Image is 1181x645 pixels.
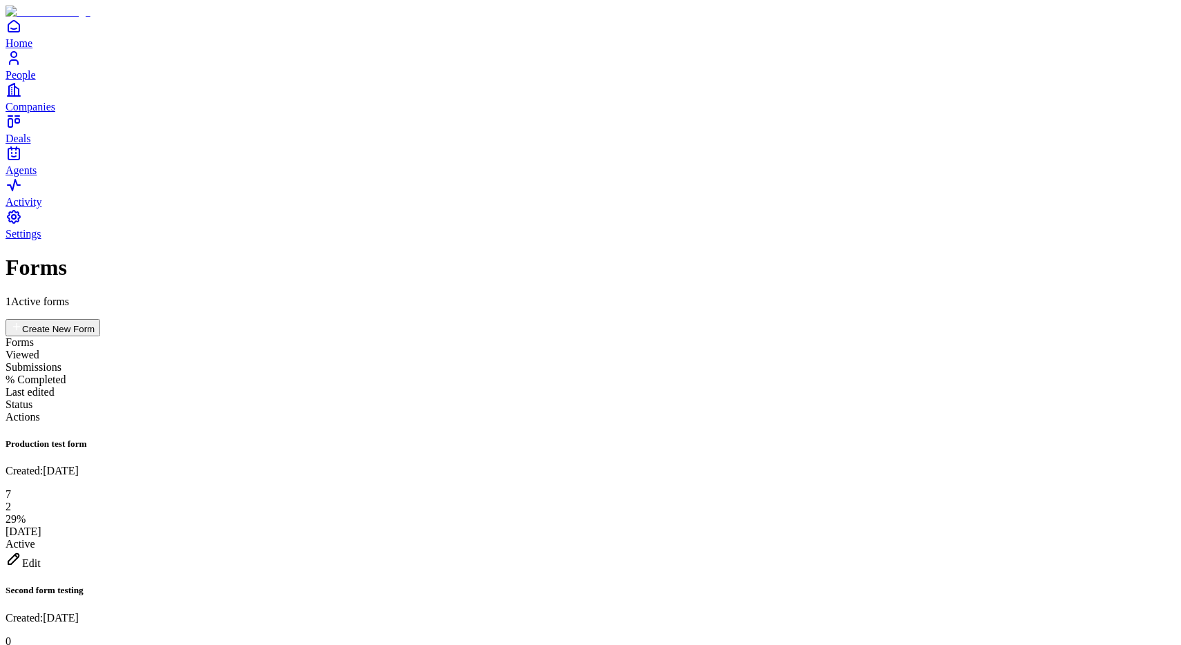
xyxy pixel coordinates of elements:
span: Deals [6,133,30,144]
h5: Second form testing [6,585,1175,596]
span: People [6,69,36,81]
a: Agents [6,145,1175,176]
div: 29 % [6,513,1175,526]
img: Item Brain Logo [6,6,90,18]
p: 1 Active forms [6,296,1175,308]
h1: Forms [6,255,1175,280]
div: Actions [6,411,1175,423]
div: 2 [6,501,1175,513]
div: % Completed [6,374,1175,386]
span: Companies [6,101,55,113]
span: Settings [6,228,41,240]
a: Companies [6,81,1175,113]
a: Deals [6,113,1175,144]
h5: Production test form [6,439,1175,450]
a: People [6,50,1175,81]
a: Settings [6,209,1175,240]
p: Created: [DATE] [6,465,1175,477]
div: [DATE] [6,526,1175,538]
div: Submissions [6,361,1175,374]
div: Last edited [6,386,1175,398]
p: Created: [DATE] [6,612,1175,624]
div: Forms [6,336,1175,349]
span: Agents [6,164,37,176]
a: Activity [6,177,1175,208]
a: Home [6,18,1175,49]
div: Edit [6,550,1175,570]
div: Status [6,398,1175,411]
div: Active [6,538,1175,550]
span: Activity [6,196,41,208]
button: Create New Form [6,319,100,336]
div: 7 [6,488,1175,501]
span: Home [6,37,32,49]
div: Viewed [6,349,1175,361]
